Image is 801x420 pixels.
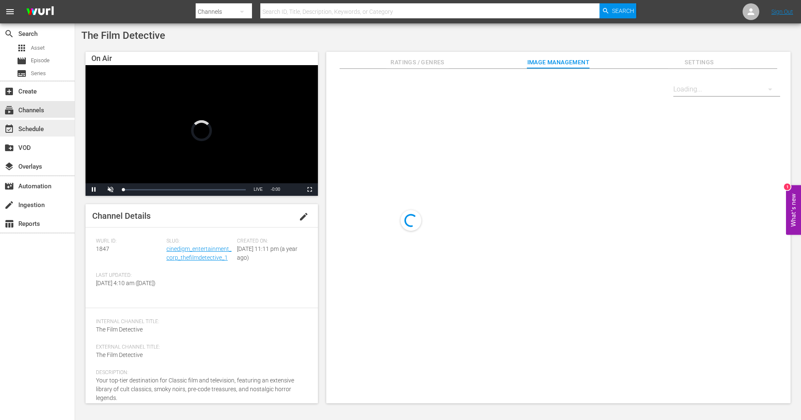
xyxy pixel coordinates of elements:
[86,183,102,196] button: Pause
[4,181,14,191] span: Automation
[4,105,14,115] span: Channels
[31,56,50,65] span: Episode
[96,352,143,358] span: The Film Detective
[96,326,143,333] span: The Film Detective
[31,44,45,52] span: Asset
[4,200,14,210] span: Ingestion
[237,238,303,245] span: Created On:
[123,189,246,190] div: Progress Bar
[612,3,634,18] span: Search
[92,211,151,221] span: Channel Details
[96,238,162,245] span: Wurl ID:
[86,65,318,196] div: Video Player
[102,183,119,196] button: Unmute
[668,57,730,68] span: Settings
[166,245,232,261] a: cinedigm_entertainment_corp_thefilmdetective_1
[271,187,272,192] span: -
[771,8,793,15] a: Sign Out
[17,68,27,78] span: Series
[81,30,165,41] span: The Film Detective
[4,162,14,172] span: Overlays
[599,3,636,18] button: Search
[254,187,263,192] span: LIVE
[301,183,318,196] button: Fullscreen
[237,245,297,261] span: [DATE] 11:11 pm (a year ago)
[285,183,301,196] button: Picture-in-Picture
[4,143,14,153] span: VOD
[96,377,294,401] span: Your top-tier destination for Classic film and television, featuring an extensive library of cult...
[96,280,156,286] span: [DATE] 4:10 am ([DATE])
[527,57,589,68] span: Image Management
[4,86,14,96] span: Create
[96,369,303,376] span: Description:
[20,2,60,22] img: ans4CAIJ8jUAAAAAAAAAAAAAAAAAAAAAAAAgQb4GAAAAAAAAAAAAAAAAAAAAAAAAJMjXAAAAAAAAAAAAAAAAAAAAAAAAgAT5G...
[272,187,280,192] span: 0:00
[91,54,112,63] span: On Air
[4,124,14,134] span: Schedule
[5,7,15,17] span: menu
[96,245,109,252] span: 1847
[31,69,46,78] span: Series
[386,57,449,68] span: Ratings / Genres
[96,344,303,351] span: External Channel Title:
[96,319,303,325] span: Internal Channel Title:
[17,56,27,66] span: Episode
[784,184,791,190] div: 1
[17,43,27,53] span: Asset
[250,183,267,196] button: Seek to live, currently behind live
[786,185,801,235] button: Open Feedback Widget
[299,212,309,222] span: edit
[166,238,233,245] span: Slug:
[4,219,14,229] span: Reports
[294,207,314,227] button: edit
[4,29,14,39] span: Search
[96,272,162,279] span: Last Updated:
